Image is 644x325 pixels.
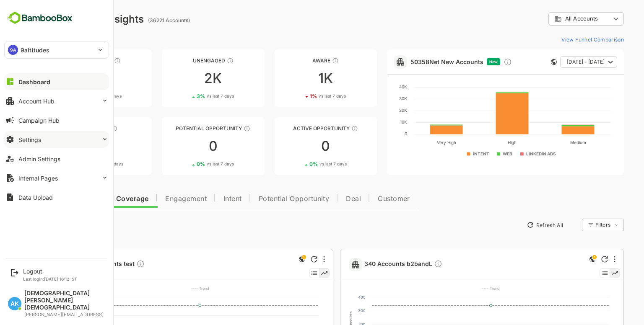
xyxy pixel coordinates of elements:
div: These accounts have open opportunities which might be at any of the Sales Stages [322,125,329,132]
text: 0 [375,131,378,136]
div: 20 [20,139,122,153]
div: 9A [8,45,18,55]
button: Refresh All [493,218,538,232]
div: 1 % [280,93,317,99]
span: vs last 7 days [289,93,317,99]
p: Last login: [DATE] 16:12 IST [23,276,77,281]
div: 0 [132,139,235,153]
div: These accounts are MQAs and can be passed on to Inside Sales [214,125,221,132]
text: ---- Trend [452,286,470,291]
button: Campaign Hub [4,112,109,129]
text: 20K [370,108,378,113]
div: Active Opportunity [245,125,348,132]
span: Data Quality and Coverage [29,196,119,202]
button: View Funnel Comparison [529,33,595,46]
div: 2K [132,72,235,85]
span: 340 Accounts b2bandL [335,260,413,269]
a: EngagedThese accounts are warm, further nurturing would qualify them to MQAs2020%vs last 7 days [20,117,122,175]
a: Potential OpportunityThese accounts are MQAs and can be passed on to Inside Sales00%vs last 7 days [132,117,235,175]
a: UnengagedThese accounts have not shown enough engagement and need nurturing2K3%vs last 7 days [132,49,235,107]
span: 25669 Accounts test [44,260,115,269]
div: This card does not support filter and segments [522,59,527,65]
span: vs last 7 days [177,161,205,167]
div: Settings [18,136,41,143]
a: 340 Accounts b2bandLDescription not present [335,260,416,269]
a: UnreachedThese accounts have not been engaged with for a defined time period33K0%vs last 7 days [20,49,122,107]
div: Description not present [405,260,413,269]
div: 33K [20,72,122,85]
div: 0 % [280,161,317,167]
div: Dashboard Insights [20,13,114,25]
span: All Accounts [536,15,569,22]
div: 3 % [167,93,205,99]
div: [PERSON_NAME][EMAIL_ADDRESS] [24,312,105,317]
div: All Accounts [525,15,581,23]
div: This is a global insight. Segment selection is not applicable for this view [267,254,278,266]
div: Refresh [281,256,288,263]
text: 40K [370,84,378,89]
ag: (36221 Accounts) [119,17,163,23]
div: These accounts have not shown enough engagement and need nurturing [197,57,204,64]
div: This is a global insight. Segment selection is not applicable for this view [558,254,568,266]
div: Data Upload [18,194,53,201]
button: New Insights [20,217,81,232]
text: High [478,140,487,145]
span: Customer [348,196,381,202]
button: Dashboard [4,73,109,90]
div: Admin Settings [18,155,60,162]
button: Account Hub [4,93,109,109]
button: Admin Settings [4,150,109,167]
button: Data Upload [4,189,109,206]
div: These accounts have not been engaged with for a defined time period [85,57,91,64]
text: Medium [540,140,556,145]
div: 0 % [167,161,205,167]
div: 0 % [55,93,92,99]
div: 9A9altitudes [5,41,109,58]
a: Active OpportunityThese accounts have open opportunities which might be at any of the Sales Stage... [245,117,348,175]
button: Settings [4,131,109,148]
span: Intent [194,196,213,202]
text: 300 [329,308,336,313]
span: Engagement [136,196,177,202]
div: 0 [245,139,348,153]
div: Dashboard [18,78,50,85]
span: [DATE] - [DATE] [538,57,575,67]
div: These accounts have just entered the buying cycle and need further nurturing [303,57,309,64]
div: Discover new ICP-fit accounts showing engagement — via intent surges, anonymous website visits, L... [474,58,483,66]
text: 400 [329,295,336,299]
text: 30K [38,295,46,299]
div: These accounts are warm, further nurturing would qualify them to MQAs [81,125,88,132]
div: 20 % [54,161,94,167]
div: Refresh [572,256,579,263]
div: Unreached [20,57,122,64]
text: Very High [407,140,426,145]
div: Description not present [107,260,115,269]
div: Logout [23,268,77,275]
div: Internal Pages [18,175,58,182]
button: [DATE] - [DATE] [531,56,588,68]
div: Unengaged [132,57,235,64]
div: Campaign Hub [18,117,60,124]
text: ---- Trend [162,286,180,291]
div: Filters [566,222,581,228]
text: 10K [371,119,378,124]
span: vs last 7 days [65,93,92,99]
div: All Accounts [519,11,595,27]
div: AK [8,297,21,310]
span: New [460,59,468,64]
div: Filters [565,217,595,232]
a: AwareThese accounts have just entered the buying cycle and need further nurturing1K1%vs last 7 days [245,49,348,107]
a: 50358Net New Accounts [381,58,454,65]
img: BambooboxFullLogoMark.5f36c76dfaba33ec1ec1367b70bb1252.svg [4,10,75,26]
div: Engaged [20,125,122,132]
div: 1K [245,72,348,85]
a: 25669 Accounts testDescription not present [44,260,119,269]
div: More [584,256,586,263]
span: vs last 7 days [290,161,317,167]
div: Aware [245,57,348,64]
div: More [294,256,296,263]
button: Internal Pages [4,170,109,186]
div: [DEMOGRAPHIC_DATA][PERSON_NAME][DEMOGRAPHIC_DATA] [24,290,105,311]
span: vs last 7 days [67,161,94,167]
